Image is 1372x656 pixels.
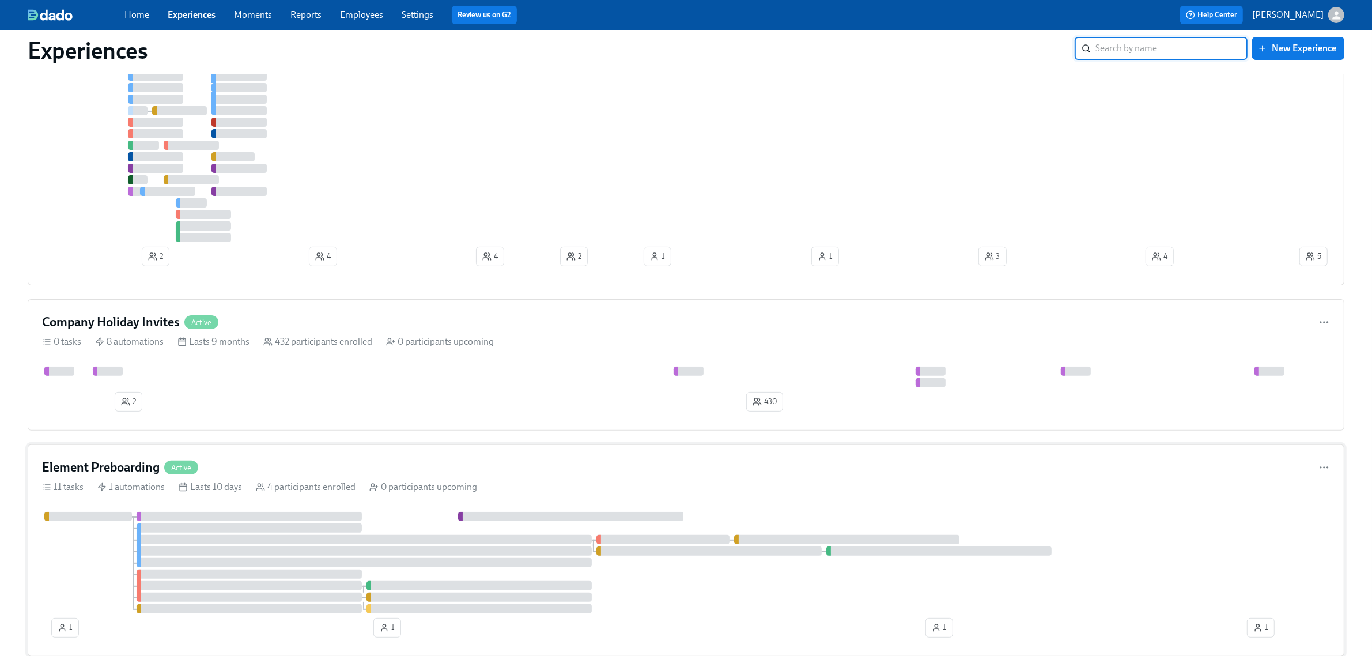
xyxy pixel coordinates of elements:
span: 430 [753,396,777,408]
button: 1 [644,247,671,266]
input: Search by name [1095,37,1248,60]
div: 0 participants upcoming [386,335,494,348]
a: Reports [290,9,322,20]
div: 11 tasks [42,481,84,493]
div: 0 participants upcoming [369,481,477,493]
span: 2 [121,396,136,408]
div: 4 participants enrolled [256,481,356,493]
div: 1 automations [97,481,165,493]
div: 432 participants enrolled [263,335,372,348]
span: 4 [1152,251,1167,262]
div: Lasts 9 months [177,335,250,348]
span: Active [184,318,218,327]
h4: Company Holiday Invites [42,314,180,331]
button: New Experience [1252,37,1344,60]
button: 1 [811,247,839,266]
button: 5 [1299,247,1328,266]
a: Review us on G2 [458,9,511,21]
span: 1 [818,251,833,262]
img: dado [28,9,73,21]
button: 1 [925,618,953,638]
button: 4 [309,247,337,266]
button: Help Center [1180,6,1243,24]
button: 3 [978,247,1007,266]
a: Home [124,9,149,20]
span: 1 [380,622,395,634]
span: New Experience [1260,43,1336,54]
button: Review us on G2 [452,6,517,24]
button: 2 [560,247,588,266]
button: 4 [476,247,504,266]
button: 4 [1146,247,1174,266]
div: 8 automations [95,335,164,348]
p: [PERSON_NAME] [1252,9,1324,21]
span: 5 [1306,251,1321,262]
a: Moments [234,9,272,20]
a: dado [28,9,124,21]
span: 4 [315,251,331,262]
span: Help Center [1186,9,1237,21]
button: 430 [746,392,783,412]
button: 2 [142,247,169,266]
button: 1 [1247,618,1275,638]
span: 2 [566,251,581,262]
span: 1 [1253,622,1268,634]
div: Lasts 10 days [179,481,242,493]
h4: Element Preboarding [42,459,160,476]
span: 2 [148,251,163,262]
button: [PERSON_NAME] [1252,7,1344,23]
a: Settings [402,9,433,20]
span: 1 [58,622,73,634]
div: 0 tasks [42,335,81,348]
a: Experiences [168,9,216,20]
button: 2 [115,392,142,412]
h1: Experiences [28,37,148,65]
button: 1 [51,618,79,638]
a: Employees [340,9,383,20]
span: 1 [932,622,947,634]
button: 1 [373,618,401,638]
span: 1 [650,251,665,262]
span: Active [164,463,198,472]
span: 3 [985,251,1000,262]
a: Company Holiday InvitesActive0 tasks 8 automations Lasts 9 months 432 participants enrolled 0 par... [28,299,1344,431]
span: 4 [482,251,498,262]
